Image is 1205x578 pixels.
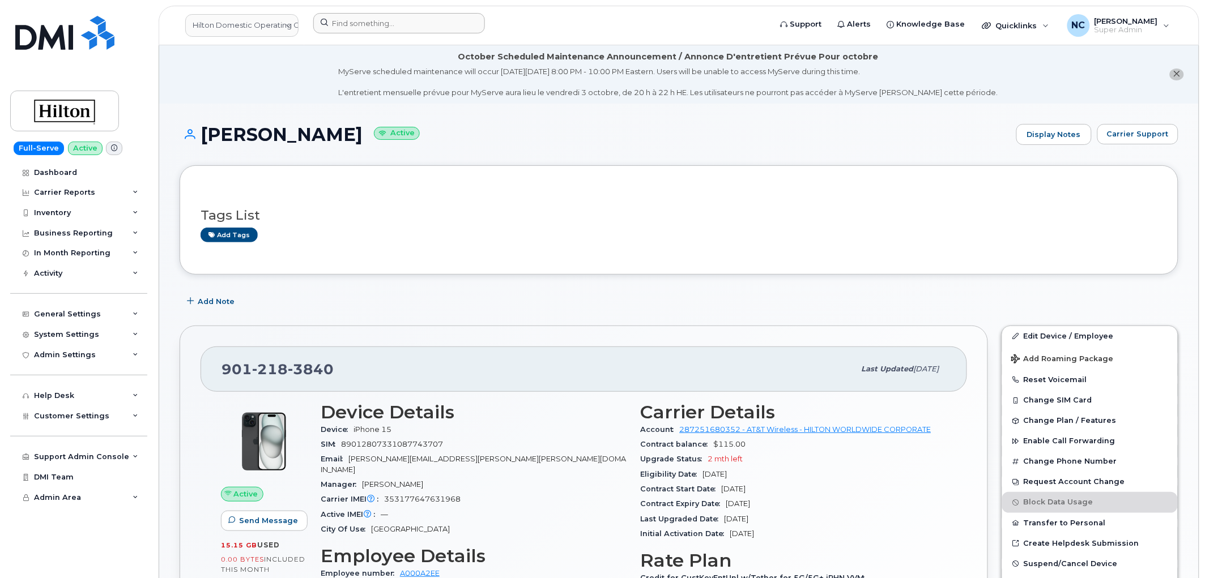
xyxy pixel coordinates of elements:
span: Employee number [321,569,400,577]
a: Edit Device / Employee [1002,326,1178,346]
span: Active IMEI [321,510,381,519]
span: Eligibility Date [641,470,703,478]
div: MyServe scheduled maintenance will occur [DATE][DATE] 8:00 PM - 10:00 PM Eastern. Users will be u... [338,66,998,98]
span: 3840 [288,361,334,378]
button: Add Roaming Package [1002,346,1178,370]
span: — [381,510,388,519]
span: Email [321,455,348,463]
span: Send Message [239,515,298,526]
span: 901 [222,361,334,378]
h3: Carrier Details [641,402,947,422]
button: Carrier Support [1097,124,1178,144]
span: Manager [321,480,362,489]
span: Carrier Support [1107,129,1169,139]
span: $115.00 [714,440,746,448]
span: 15.15 GB [221,541,257,549]
button: Block Data Usage [1002,492,1178,512]
small: Active [374,127,420,140]
span: Upgrade Status [641,455,708,463]
span: [DATE] [725,515,749,523]
button: Transfer to Personal [1002,513,1178,533]
span: iPhone 15 [354,425,391,434]
span: Contract Start Date [641,485,722,493]
h3: Employee Details [321,546,627,566]
span: Contract balance [641,440,714,448]
span: Add Note [198,296,235,307]
h3: Device Details [321,402,627,422]
span: 218 [252,361,288,378]
span: Contract Expiry Date [641,499,726,508]
button: Change SIM Card [1002,390,1178,410]
iframe: Messenger Launcher [1156,529,1197,570]
span: Enable Call Forwarding [1024,437,1115,446]
span: [PERSON_NAME][EMAIL_ADDRESS][PERSON_NAME][PERSON_NAME][DOMAIN_NAME] [321,455,626,473]
span: SIM [321,440,341,448]
button: Change Phone Number [1002,451,1178,472]
span: [DATE] [703,470,727,478]
a: 287251680352 - AT&T Wireless - HILTON WORLDWIDE CORPORATE [680,425,931,434]
button: Suspend/Cancel Device [1002,554,1178,574]
a: A000A2EE [400,569,440,577]
span: Account [641,425,680,434]
span: used [257,541,280,549]
a: Create Helpdesk Submission [1002,533,1178,554]
button: Reset Voicemail [1002,370,1178,390]
span: City Of Use [321,525,371,533]
h1: [PERSON_NAME] [180,125,1011,144]
a: Display Notes [1016,124,1092,145]
button: Change Plan / Features [1002,410,1178,431]
span: [GEOGRAPHIC_DATA] [371,525,450,533]
span: 0.00 Bytes [221,555,264,563]
a: Add tags [201,228,258,242]
span: 89012807331087743707 [341,440,443,448]
button: Send Message [221,511,308,531]
h3: Rate Plan [641,550,947,571]
span: 2 mth left [708,455,743,463]
span: Initial Activation Date [641,529,730,538]
span: [DATE] [722,485,746,493]
span: Last updated [862,365,914,373]
span: Device [321,425,354,434]
h3: Tags List [201,208,1157,222]
span: [DATE] [914,365,939,373]
div: October Scheduled Maintenance Announcement / Annonce D'entretient Prévue Pour octobre [458,51,879,63]
span: [DATE] [730,529,755,538]
button: close notification [1170,68,1184,80]
span: Change Plan / Features [1024,417,1117,425]
span: 353177647631968 [384,495,461,503]
img: iPhone_15_Black.png [230,408,298,476]
span: [DATE] [726,499,751,508]
span: Active [234,489,258,499]
button: Enable Call Forwarding [1002,431,1178,451]
span: Carrier IMEI [321,495,384,503]
button: Add Note [180,292,244,312]
span: Suspend/Cancel Device [1024,559,1118,568]
span: Last Upgraded Date [641,515,725,523]
span: included this month [221,555,305,573]
span: Add Roaming Package [1011,354,1114,365]
span: [PERSON_NAME] [362,480,423,489]
button: Request Account Change [1002,472,1178,492]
